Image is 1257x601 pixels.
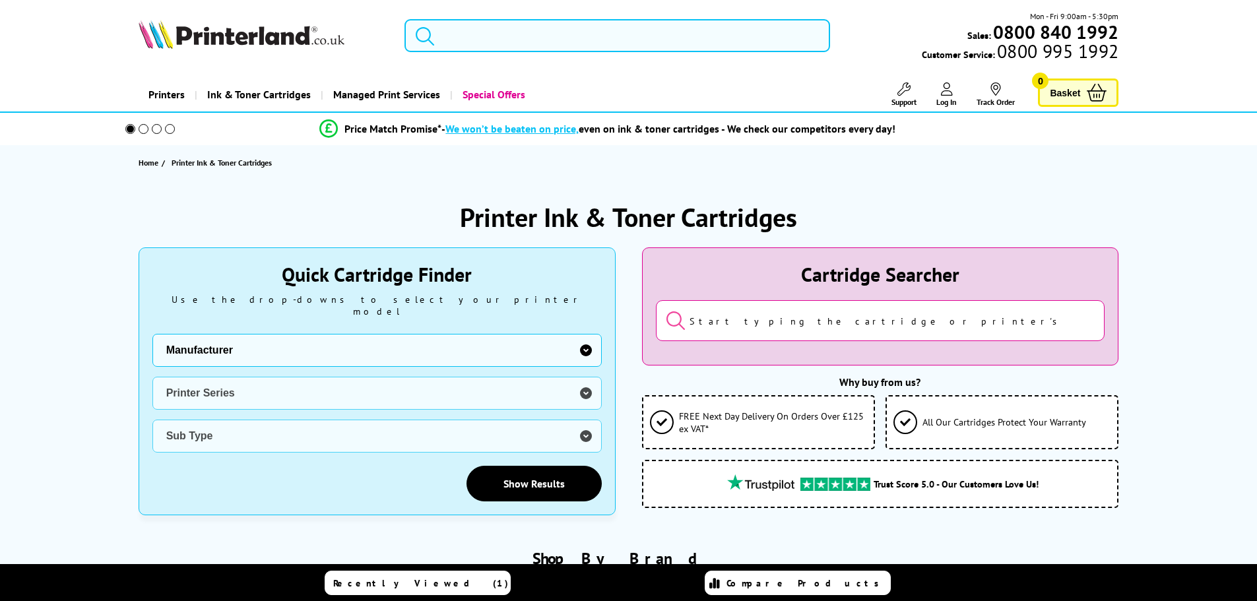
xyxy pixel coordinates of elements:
[656,261,1105,287] div: Cartridge Searcher
[172,158,272,168] span: Printer Ink & Toner Cartridges
[1030,10,1118,22] span: Mon - Fri 9:00am - 5:30pm
[936,82,957,107] a: Log In
[333,577,509,589] span: Recently Viewed (1)
[800,478,870,491] img: trustpilot rating
[108,117,1109,141] li: modal_Promise
[445,122,579,135] span: We won’t be beaten on price,
[967,29,991,42] span: Sales:
[1050,84,1080,102] span: Basket
[344,122,441,135] span: Price Match Promise*
[139,78,195,111] a: Printers
[441,122,895,135] div: - even on ink & toner cartridges - We check our competitors every day!
[321,78,450,111] a: Managed Print Services
[207,78,311,111] span: Ink & Toner Cartridges
[195,78,321,111] a: Ink & Toner Cartridges
[721,474,800,491] img: trustpilot rating
[642,375,1119,389] div: Why buy from us?
[656,300,1105,341] input: Start typing the cartridge or printer's name...
[1032,73,1048,89] span: 0
[325,571,511,595] a: Recently Viewed (1)
[922,416,1086,428] span: All Our Cartridges Protect Your Warranty
[991,26,1118,38] a: 0800 840 1992
[936,97,957,107] span: Log In
[1038,79,1118,107] a: Basket 0
[139,156,162,170] a: Home
[995,45,1118,57] span: 0800 995 1992
[874,478,1039,490] span: Trust Score 5.0 - Our Customers Love Us!
[139,20,344,49] img: Printerland Logo
[922,45,1118,61] span: Customer Service:
[467,466,602,501] a: Show Results
[977,82,1015,107] a: Track Order
[705,571,891,595] a: Compare Products
[152,294,602,317] div: Use the drop-downs to select your printer model
[993,20,1118,44] b: 0800 840 1992
[152,261,602,287] div: Quick Cartridge Finder
[139,20,389,51] a: Printerland Logo
[139,548,1119,569] h2: Shop By Brand
[891,82,917,107] a: Support
[891,97,917,107] span: Support
[679,410,867,435] span: FREE Next Day Delivery On Orders Over £125 ex VAT*
[726,577,886,589] span: Compare Products
[450,78,535,111] a: Special Offers
[460,200,797,234] h1: Printer Ink & Toner Cartridges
